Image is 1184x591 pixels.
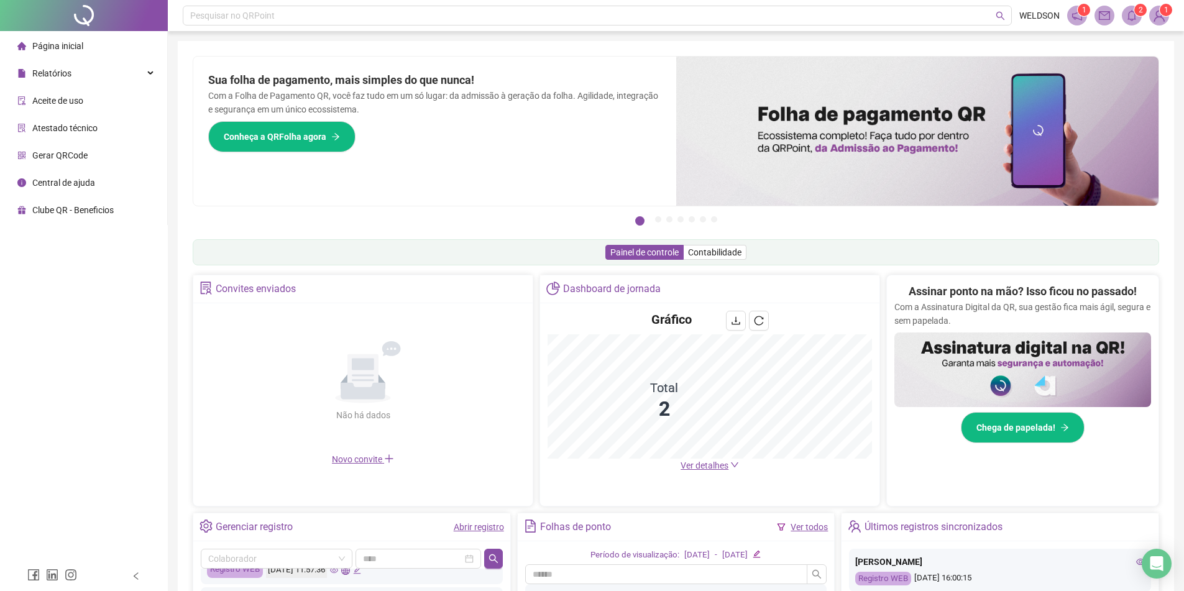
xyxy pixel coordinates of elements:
[855,555,1145,569] div: [PERSON_NAME]
[32,41,83,51] span: Página inicial
[1164,6,1168,14] span: 1
[635,216,645,226] button: 1
[17,178,26,187] span: info-circle
[266,562,327,578] div: [DATE] 11:57:36
[1078,4,1090,16] sup: 1
[753,550,761,558] span: edit
[677,216,684,222] button: 4
[132,572,140,580] span: left
[216,278,296,300] div: Convites enviados
[546,282,559,295] span: pie-chart
[224,130,326,144] span: Conheça a QRFolha agora
[812,569,822,579] span: search
[1019,9,1060,22] span: WELDSON
[655,216,661,222] button: 2
[1160,4,1172,16] sup: Atualize o seu contato no menu Meus Dados
[332,454,394,464] span: Novo convite
[27,569,40,581] span: facebook
[688,247,741,257] span: Contabilidade
[777,523,786,531] span: filter
[681,460,739,470] a: Ver detalhes down
[17,96,26,105] span: audit
[711,216,717,222] button: 7
[1082,6,1086,14] span: 1
[855,572,1145,586] div: [DATE] 16:00:15
[330,566,338,574] span: eye
[961,412,1085,443] button: Chega de papelada!
[791,522,828,532] a: Ver todos
[563,278,661,300] div: Dashboard de jornada
[689,216,695,222] button: 5
[1139,6,1143,14] span: 2
[32,178,95,188] span: Central de ajuda
[208,71,661,89] h2: Sua folha de pagamento, mais simples do que nunca!
[1072,10,1083,21] span: notification
[848,520,861,533] span: team
[610,247,679,257] span: Painel de controle
[454,522,504,532] a: Abrir registro
[540,516,611,538] div: Folhas de ponto
[855,572,911,586] div: Registro WEB
[1060,423,1069,432] span: arrow-right
[524,520,537,533] span: file-text
[341,566,349,574] span: global
[17,42,26,50] span: home
[730,460,739,469] span: down
[651,311,692,328] h4: Gráfico
[208,121,356,152] button: Conheça a QRFolha agora
[306,408,420,422] div: Não há dados
[700,216,706,222] button: 6
[17,206,26,214] span: gift
[754,316,764,326] span: reload
[1134,4,1147,16] sup: 2
[731,316,741,326] span: download
[353,566,361,574] span: edit
[17,151,26,160] span: qrcode
[666,216,672,222] button: 3
[1136,557,1145,566] span: eye
[1142,549,1172,579] div: Open Intercom Messenger
[32,123,98,133] span: Atestado técnico
[32,68,71,78] span: Relatórios
[590,549,679,562] div: Período de visualização:
[200,520,213,533] span: setting
[684,549,710,562] div: [DATE]
[894,300,1151,328] p: Com a Assinatura Digital da QR, sua gestão fica mais ágil, segura e sem papelada.
[715,549,717,562] div: -
[384,454,394,464] span: plus
[46,569,58,581] span: linkedin
[32,150,88,160] span: Gerar QRCode
[17,124,26,132] span: solution
[894,332,1151,407] img: banner%2F02c71560-61a6-44d4-94b9-c8ab97240462.png
[865,516,1003,538] div: Últimos registros sincronizados
[976,421,1055,434] span: Chega de papelada!
[722,549,748,562] div: [DATE]
[208,89,661,116] p: Com a Folha de Pagamento QR, você faz tudo em um só lugar: da admissão à geração da folha. Agilid...
[681,460,728,470] span: Ver detalhes
[676,57,1159,206] img: banner%2F8d14a306-6205-4263-8e5b-06e9a85ad873.png
[200,282,213,295] span: solution
[331,132,340,141] span: arrow-right
[17,69,26,78] span: file
[1099,10,1110,21] span: mail
[1150,6,1168,25] img: 94519
[489,554,498,564] span: search
[216,516,293,538] div: Gerenciar registro
[32,205,114,215] span: Clube QR - Beneficios
[1126,10,1137,21] span: bell
[32,96,83,106] span: Aceite de uso
[909,283,1137,300] h2: Assinar ponto na mão? Isso ficou no passado!
[207,562,263,578] div: Registro WEB
[996,11,1005,21] span: search
[65,569,77,581] span: instagram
